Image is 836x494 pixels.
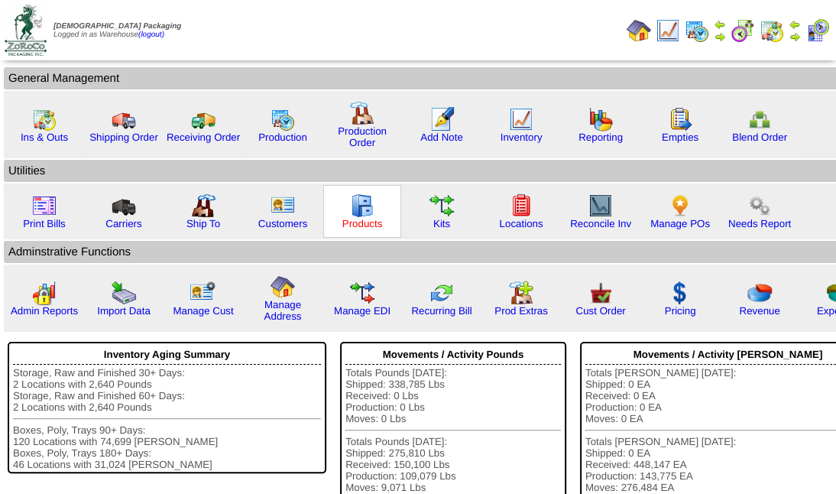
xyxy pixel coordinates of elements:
[350,281,374,305] img: edi.gif
[191,193,215,218] img: factory2.gif
[167,132,240,143] a: Receiving Order
[747,107,772,132] img: network.png
[191,107,215,132] img: truck2.gif
[747,281,772,305] img: pie_chart.png
[342,218,383,229] a: Products
[258,132,307,143] a: Production
[32,281,57,305] img: graph2.png
[173,305,233,317] a: Manage Cust
[334,305,390,317] a: Manage EDI
[668,107,692,132] img: workorder.gif
[656,18,680,43] img: line_graph.gif
[728,218,791,229] a: Needs Report
[429,281,454,305] img: reconcile.gif
[588,281,613,305] img: cust_order.png
[665,305,696,317] a: Pricing
[271,193,295,218] img: customers.gif
[350,193,374,218] img: cabinet.gif
[662,132,698,143] a: Empties
[575,305,625,317] a: Cust Order
[190,281,218,305] img: managecust.png
[588,193,613,218] img: line_graph2.gif
[578,132,623,143] a: Reporting
[650,218,710,229] a: Manage POs
[732,132,787,143] a: Blend Order
[509,281,533,305] img: prodextras.gif
[433,218,450,229] a: Kits
[685,18,709,43] img: calendarprod.gif
[97,305,151,317] a: Import Data
[509,193,533,218] img: locations.gif
[138,31,164,39] a: (logout)
[186,218,220,229] a: Ship To
[23,218,66,229] a: Print Bills
[501,132,543,143] a: Inventory
[627,18,651,43] img: home.gif
[668,193,692,218] img: po.png
[588,107,613,132] img: graph.gif
[112,107,136,132] img: truck.gif
[53,22,181,39] span: Logged in as Warehouse
[805,18,830,43] img: calendarcustomer.gif
[21,132,68,143] a: Ins & Outs
[53,22,181,31] span: [DEMOGRAPHIC_DATA] Packaging
[264,299,302,322] a: Manage Address
[760,18,784,43] img: calendarinout.gif
[509,107,533,132] img: line_graph.gif
[420,132,463,143] a: Add Note
[714,31,726,43] img: arrowright.gif
[350,101,374,125] img: factory.gif
[668,281,692,305] img: dollar.gif
[789,18,801,31] img: arrowleft.gif
[338,125,387,148] a: Production Order
[499,218,543,229] a: Locations
[13,345,321,365] div: Inventory Aging Summary
[5,5,47,56] img: zoroco-logo-small.webp
[13,367,321,470] div: Storage, Raw and Finished 30+ Days: 2 Locations with 2,640 Pounds Storage, Raw and Finished 60+ D...
[32,107,57,132] img: calendarinout.gif
[89,132,158,143] a: Shipping Order
[112,281,136,305] img: import.gif
[271,275,295,299] img: home.gif
[494,305,548,317] a: Prod Extras
[570,218,631,229] a: Reconcile Inv
[429,193,454,218] img: workflow.gif
[345,345,561,365] div: Movements / Activity Pounds
[411,305,471,317] a: Recurring Bill
[112,193,136,218] img: truck3.gif
[731,18,755,43] img: calendarblend.gif
[789,31,801,43] img: arrowright.gif
[32,193,57,218] img: invoice2.gif
[11,305,78,317] a: Admin Reports
[258,218,307,229] a: Customers
[105,218,141,229] a: Carriers
[739,305,779,317] a: Revenue
[429,107,454,132] img: orders.gif
[271,107,295,132] img: calendarprod.gif
[714,18,726,31] img: arrowleft.gif
[747,193,772,218] img: workflow.png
